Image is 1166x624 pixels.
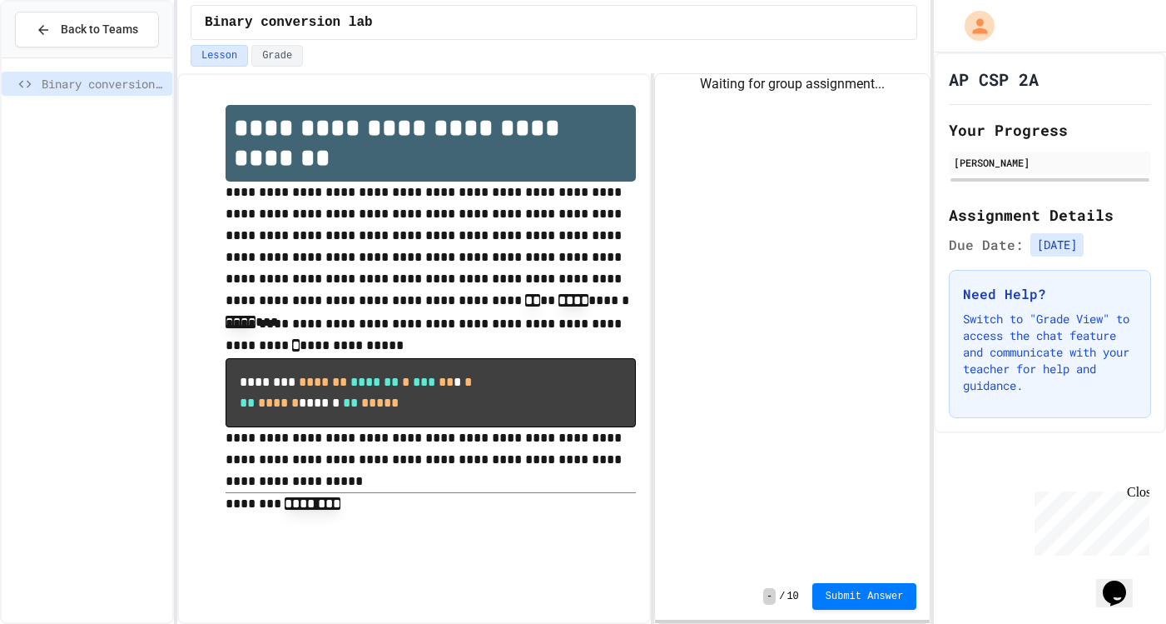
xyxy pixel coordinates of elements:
[42,75,166,92] span: Binary conversion lab
[954,155,1146,170] div: [PERSON_NAME]
[1030,233,1084,257] span: [DATE]
[655,74,930,94] div: Waiting for group assignment...
[826,590,904,603] span: Submit Answer
[191,45,248,67] button: Lesson
[205,12,373,32] span: Binary conversion lab
[251,45,303,67] button: Grade
[947,7,999,45] div: My Account
[949,203,1151,227] h2: Assignment Details
[7,7,115,106] div: Chat with us now!Close
[1028,485,1149,556] iframe: chat widget
[949,235,1024,255] span: Due Date:
[779,590,785,603] span: /
[963,311,1137,394] p: Switch to "Grade View" to access the chat feature and communicate with your teacher for help and ...
[763,588,776,605] span: -
[61,21,138,38] span: Back to Teams
[963,284,1137,304] h3: Need Help?
[949,118,1151,142] h2: Your Progress
[786,590,798,603] span: 10
[1096,557,1149,607] iframe: chat widget
[812,583,917,610] button: Submit Answer
[15,12,159,47] button: Back to Teams
[949,67,1039,91] h1: AP CSP 2A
